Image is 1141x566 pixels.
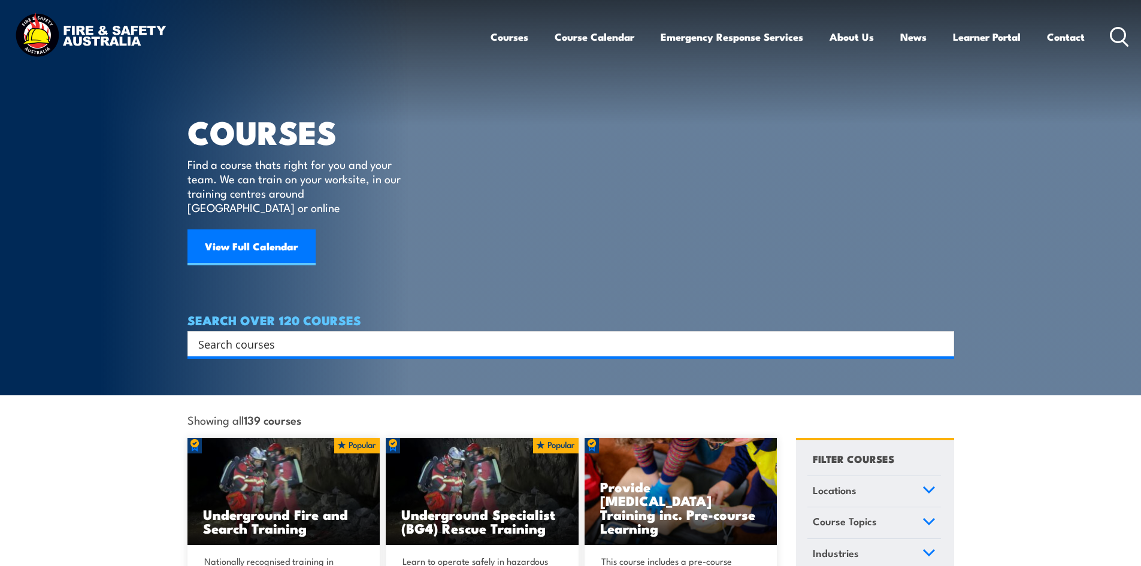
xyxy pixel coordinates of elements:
p: Find a course thats right for you and your team. We can train on your worksite, in our training c... [187,157,406,214]
span: Showing all [187,413,301,426]
span: Industries [813,545,859,561]
h4: FILTER COURSES [813,450,894,467]
a: Underground Specialist (BG4) Rescue Training [386,438,579,546]
a: Emergency Response Services [661,21,803,53]
a: Underground Fire and Search Training [187,438,380,546]
span: Locations [813,482,856,498]
img: Underground mine rescue [386,438,579,546]
button: Search magnifier button [933,335,950,352]
form: Search form [201,335,930,352]
h1: COURSES [187,117,418,146]
span: Course Topics [813,513,877,529]
img: Low Voltage Rescue and Provide CPR [585,438,777,546]
a: View Full Calendar [187,229,316,265]
h4: SEARCH OVER 120 COURSES [187,313,954,326]
a: Courses [491,21,528,53]
h3: Underground Specialist (BG4) Rescue Training [401,507,563,535]
a: Provide [MEDICAL_DATA] Training inc. Pre-course Learning [585,438,777,546]
strong: 139 courses [244,411,301,428]
a: Learner Portal [953,21,1021,53]
a: Course Topics [807,507,941,538]
img: Underground mine rescue [187,438,380,546]
h3: Provide [MEDICAL_DATA] Training inc. Pre-course Learning [600,480,762,535]
a: News [900,21,927,53]
input: Search input [198,335,928,353]
a: Contact [1047,21,1085,53]
a: About Us [830,21,874,53]
a: Course Calendar [555,21,634,53]
h3: Underground Fire and Search Training [203,507,365,535]
a: Locations [807,476,941,507]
